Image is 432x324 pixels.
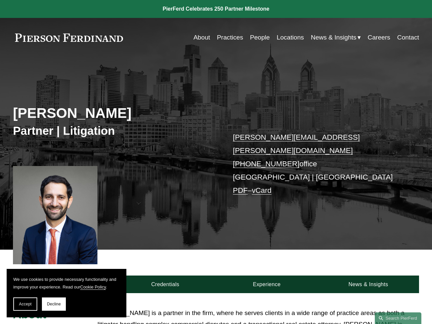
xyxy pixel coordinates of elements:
[80,284,106,289] a: Cookie Policy
[233,131,402,197] p: office [GEOGRAPHIC_DATA] | [GEOGRAPHIC_DATA] –
[13,297,37,311] button: Accept
[252,186,271,195] a: vCard
[216,276,318,293] a: Experience
[233,133,360,155] a: [PERSON_NAME][EMAIL_ADDRESS][PERSON_NAME][DOMAIN_NAME]
[13,308,46,321] span: About
[277,31,304,44] a: Locations
[233,186,247,195] a: PDF
[375,312,421,324] a: Search this site
[114,276,216,293] a: Credentials
[42,297,66,311] button: Decline
[217,31,243,44] a: Practices
[7,269,126,317] section: Cookie banner
[13,276,120,291] p: We use cookies to provide necessary functionality and improve your experience. Read our .
[13,105,216,122] h2: [PERSON_NAME]
[194,31,210,44] a: About
[233,160,299,168] a: [PHONE_NUMBER]
[13,124,216,138] h3: Partner | Litigation
[250,31,270,44] a: People
[311,32,357,43] span: News & Insights
[367,31,390,44] a: Careers
[47,302,61,306] span: Decline
[318,276,419,293] a: News & Insights
[19,302,32,306] span: Accept
[311,31,361,44] a: folder dropdown
[397,31,419,44] a: Contact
